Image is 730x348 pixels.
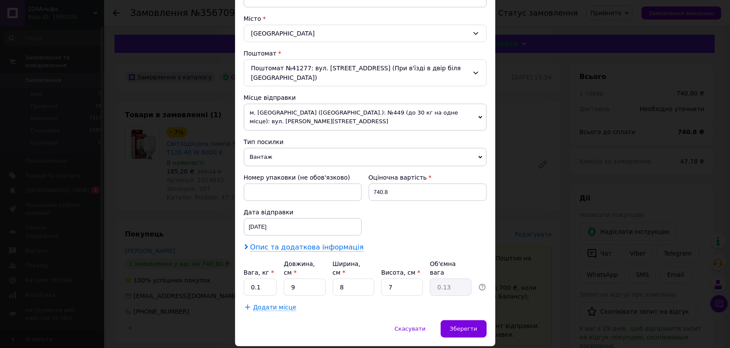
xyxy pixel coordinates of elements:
div: Оціночна вартість [369,173,487,182]
label: Ширина, см [333,260,360,276]
span: Зберегти [450,325,477,332]
div: Дата відправки [244,208,362,217]
span: Вантаж [244,148,487,166]
span: Додати місце [253,304,297,311]
div: Об'ємна вага [430,259,471,277]
div: Поштомат №41277: вул. [STREET_ADDRESS] (При в'їзді в двір біля [GEOGRAPHIC_DATA]) [244,59,487,86]
div: Поштомат [244,49,487,58]
span: Опис та додаткова інформація [250,243,364,252]
div: [GEOGRAPHIC_DATA] [244,25,487,42]
span: Скасувати [395,325,426,332]
div: Номер упаковки (не обов'язково) [244,173,362,182]
label: Вага, кг [244,269,274,276]
span: м. [GEOGRAPHIC_DATA] ([GEOGRAPHIC_DATA].): №449 (до 30 кг на одне місце): вул. [PERSON_NAME][STRE... [244,104,487,131]
div: Місто [244,14,487,23]
span: Місце відправки [244,94,296,101]
span: Тип посилки [244,138,284,145]
label: Довжина, см [284,260,315,276]
label: Висота, см [381,269,420,276]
